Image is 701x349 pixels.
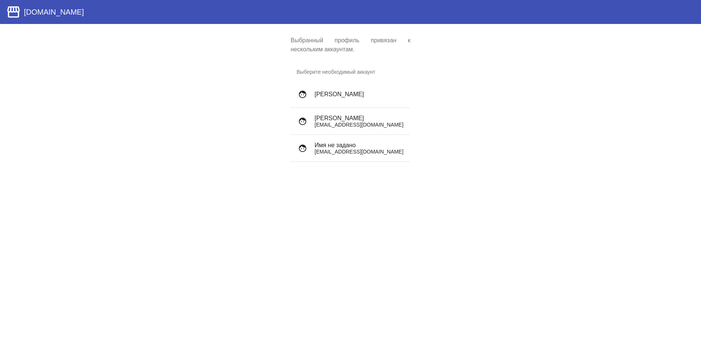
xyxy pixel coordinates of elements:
h4: [PERSON_NAME] [315,115,404,122]
mat-icon: face [297,142,309,154]
button: Имя не задано[EMAIL_ADDRESS][DOMAIN_NAME] [291,135,410,162]
p: Выбранный профиль привязан к нескольким аккаунтам. [291,36,410,54]
button: [PERSON_NAME] [291,81,410,108]
mat-icon: face [297,88,309,100]
a: [DOMAIN_NAME] [6,4,84,19]
h3: Выберите необходимый аккаунт [291,63,410,81]
mat-icon: face [297,115,309,127]
p: [EMAIL_ADDRESS][DOMAIN_NAME] [315,122,404,128]
mat-icon: storefront [6,4,21,19]
p: [EMAIL_ADDRESS][DOMAIN_NAME] [315,149,404,155]
button: [PERSON_NAME][EMAIL_ADDRESS][DOMAIN_NAME] [291,108,410,135]
h4: [PERSON_NAME] [315,91,404,98]
h4: Имя не задано [315,142,404,149]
